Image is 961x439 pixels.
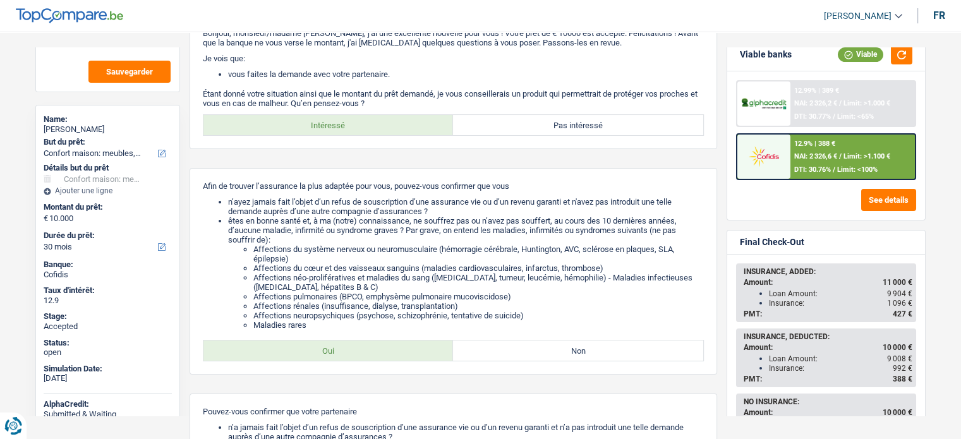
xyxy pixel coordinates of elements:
[203,28,704,47] p: Bonjour, monsieur/madame [PERSON_NAME], j'ai une excellente nouvelle pour vous ! Votre prêt de € ...
[794,165,831,174] span: DTI: 30.76%
[44,213,48,224] span: €
[228,197,704,216] li: n’ayez jamais fait l’objet d’un refus de souscription d’une assurance vie ou d’un revenu garanti ...
[861,189,916,211] button: See details
[824,11,891,21] span: [PERSON_NAME]
[44,399,172,409] div: AlphaCredit:
[44,186,172,195] div: Ajouter une ligne
[740,49,792,60] div: Viable banks
[769,364,912,373] div: Insurance:
[838,47,883,61] div: Viable
[794,87,839,95] div: 12.99% | 389 €
[44,231,169,241] label: Durée du prêt:
[883,278,912,287] span: 11 000 €
[203,54,704,63] p: Je vois que:
[893,310,912,318] span: 427 €
[794,140,835,148] div: 12.9% | 388 €
[744,278,912,287] div: Amount:
[44,409,172,419] div: Submitted & Waiting
[228,216,704,330] li: êtes en bonne santé et, à ma (notre) connaissance, ne souffrez pas ou n’avez pas souffert, au cou...
[44,202,169,212] label: Montant du prêt:
[887,289,912,298] span: 9 904 €
[253,311,704,320] li: Affections neuropsychiques (psychose, schizophrénie, tentative de suicide)
[44,311,172,322] div: Stage:
[744,310,912,318] div: PMT:
[933,9,945,21] div: fr
[794,99,837,107] span: NAI: 2 326,2 €
[883,343,912,352] span: 10 000 €
[88,61,171,83] button: Sauvegarder
[453,340,703,361] label: Non
[744,397,912,406] div: NO INSURANCE:
[740,237,804,248] div: Final Check-Out
[44,137,169,147] label: But du prêt:
[887,354,912,363] span: 9 008 €
[814,6,902,27] a: [PERSON_NAME]
[203,340,454,361] label: Oui
[887,299,912,308] span: 1 096 €
[44,114,172,124] div: Name:
[740,97,787,111] img: AlphaCredit
[843,99,890,107] span: Limit: >1.000 €
[744,267,912,276] div: INSURANCE, ADDED:
[44,286,172,296] div: Taux d'intérêt:
[16,8,123,23] img: TopCompare Logo
[839,99,842,107] span: /
[253,263,704,273] li: Affections du cœur et des vaisseaux sanguins (maladies cardiovasculaires, infarctus, thrombose)
[453,115,703,135] label: Pas intéressé
[839,152,842,160] span: /
[44,322,172,332] div: Accepted
[843,152,890,160] span: Limit: >1.100 €
[106,68,153,76] span: Sauvegarder
[744,343,912,352] div: Amount:
[253,320,704,330] li: Maladies rares
[253,244,704,263] li: Affections du système nerveux ou neuromusculaire (hémorragie cérébrale, Huntington, AVC, sclérose...
[794,112,831,121] span: DTI: 30.77%
[44,124,172,135] div: [PERSON_NAME]
[44,270,172,280] div: Cofidis
[837,165,878,174] span: Limit: <100%
[253,273,704,292] li: Affections néo-prolifératives et maladies du sang ([MEDICAL_DATA], tumeur, leucémie, hémophilie) ...
[883,408,912,417] span: 10 000 €
[203,115,454,135] label: Intéressé
[203,89,704,108] p: Étant donné votre situation ainsi que le montant du prêt demandé, je vous conseillerais un produi...
[769,289,912,298] div: Loan Amount:
[744,375,912,383] div: PMT:
[44,163,172,173] div: Détails but du prêt
[744,332,912,341] div: INSURANCE, DEDUCTED:
[44,364,172,374] div: Simulation Date:
[744,408,912,417] div: Amount:
[253,301,704,311] li: Affections rénales (insuffisance, dialyse, transplantation)
[769,299,912,308] div: Insurance:
[833,165,835,174] span: /
[893,375,912,383] span: 388 €
[44,260,172,270] div: Banque:
[794,152,837,160] span: NAI: 2 326,6 €
[228,69,704,79] li: vous faites la demande avec votre partenaire.
[740,145,787,168] img: Cofidis
[44,296,172,306] div: 12.9
[203,407,704,416] p: Pouvez-vous confirmer que votre partenaire
[44,373,172,383] div: [DATE]
[253,292,704,301] li: Affections pulmonaires (BPCO, emphysème pulmonaire mucoviscidose)
[837,112,874,121] span: Limit: <65%
[893,364,912,373] span: 992 €
[203,181,704,191] p: Afin de trouver l’assurance la plus adaptée pour vous, pouvez-vous confirmer que vous
[44,338,172,348] div: Status:
[44,347,172,358] div: open
[833,112,835,121] span: /
[769,354,912,363] div: Loan Amount:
